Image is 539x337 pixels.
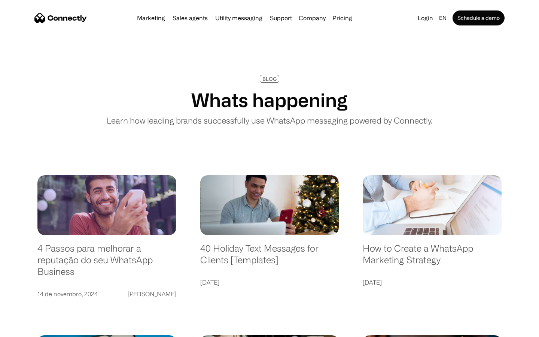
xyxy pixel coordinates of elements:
div: [DATE] [363,277,382,288]
a: 40 Holiday Text Messages for Clients [Templates] [200,243,339,273]
a: Schedule a demo [453,10,505,25]
a: Login [415,13,436,23]
div: 14 de novembro, 2024 [37,289,98,299]
div: en [439,13,447,23]
a: Support [267,15,295,21]
a: Utility messaging [212,15,265,21]
a: Marketing [134,15,168,21]
aside: Language selected: English [7,324,45,334]
div: Company [299,13,326,23]
ul: Language list [15,324,45,334]
a: 4 Passos para melhorar a reputação do seu WhatsApp Business [37,243,176,285]
div: [PERSON_NAME] [128,289,176,299]
h1: Whats happening [191,89,348,111]
div: BLOG [262,76,277,82]
a: Pricing [329,15,355,21]
p: Learn how leading brands successfully use WhatsApp messaging powered by Connectly. [107,114,432,127]
a: Sales agents [170,15,211,21]
div: [DATE] [200,277,219,288]
a: How to Create a WhatsApp Marketing Strategy [363,243,502,273]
